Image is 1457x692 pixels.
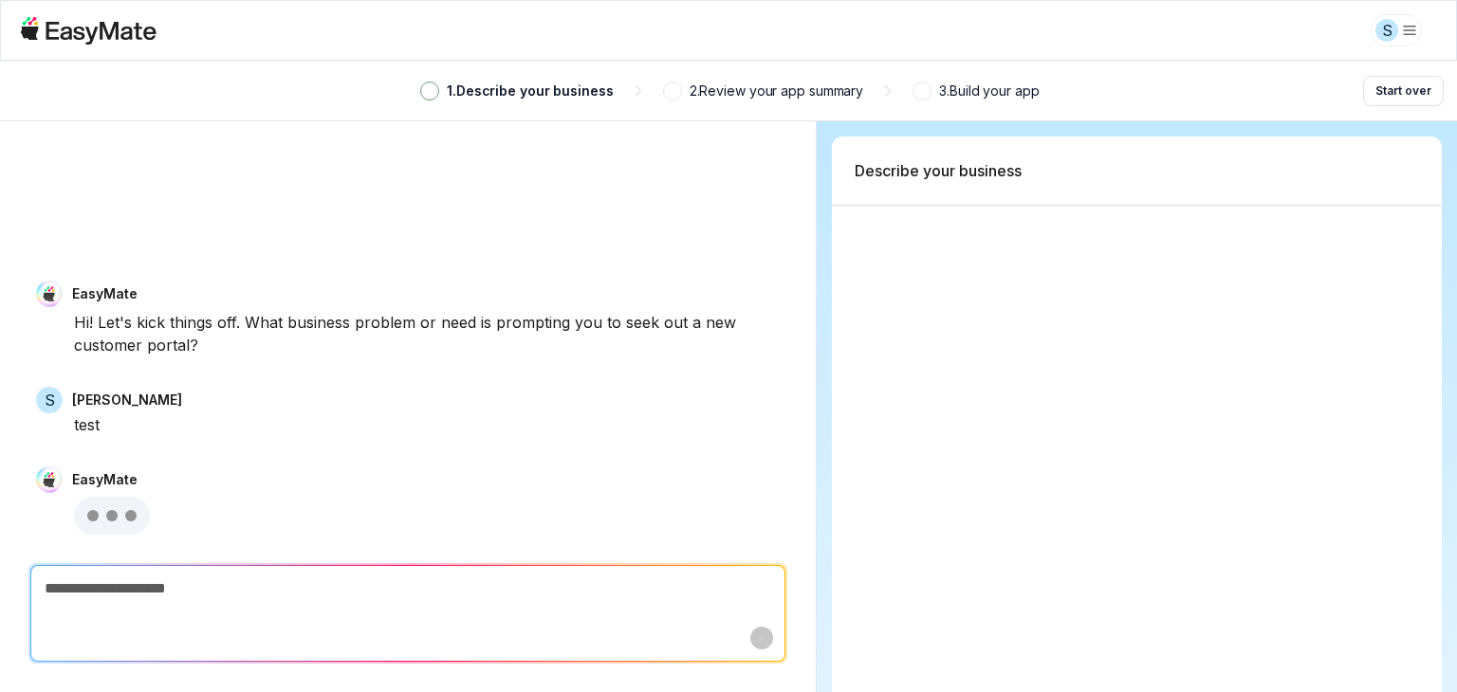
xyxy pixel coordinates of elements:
[1375,19,1398,42] div: S
[72,284,138,303] p: EasyMate
[855,159,1022,182] p: Describe your business
[72,391,182,410] p: [PERSON_NAME]
[939,81,1039,101] p: 3 . Build your app
[36,387,63,413] span: S
[690,81,864,101] p: 2 . Review your app summary
[447,81,614,101] p: 1 . Describe your business
[36,466,63,493] img: EasyMate Avatar
[74,413,691,436] div: test
[74,311,780,356] div: Hi! Let's kick things off. What business problem or need is prompting you to seek out a new custo...
[1363,76,1444,106] button: Start over
[36,281,63,307] img: EasyMate Avatar
[72,470,138,489] p: EasyMate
